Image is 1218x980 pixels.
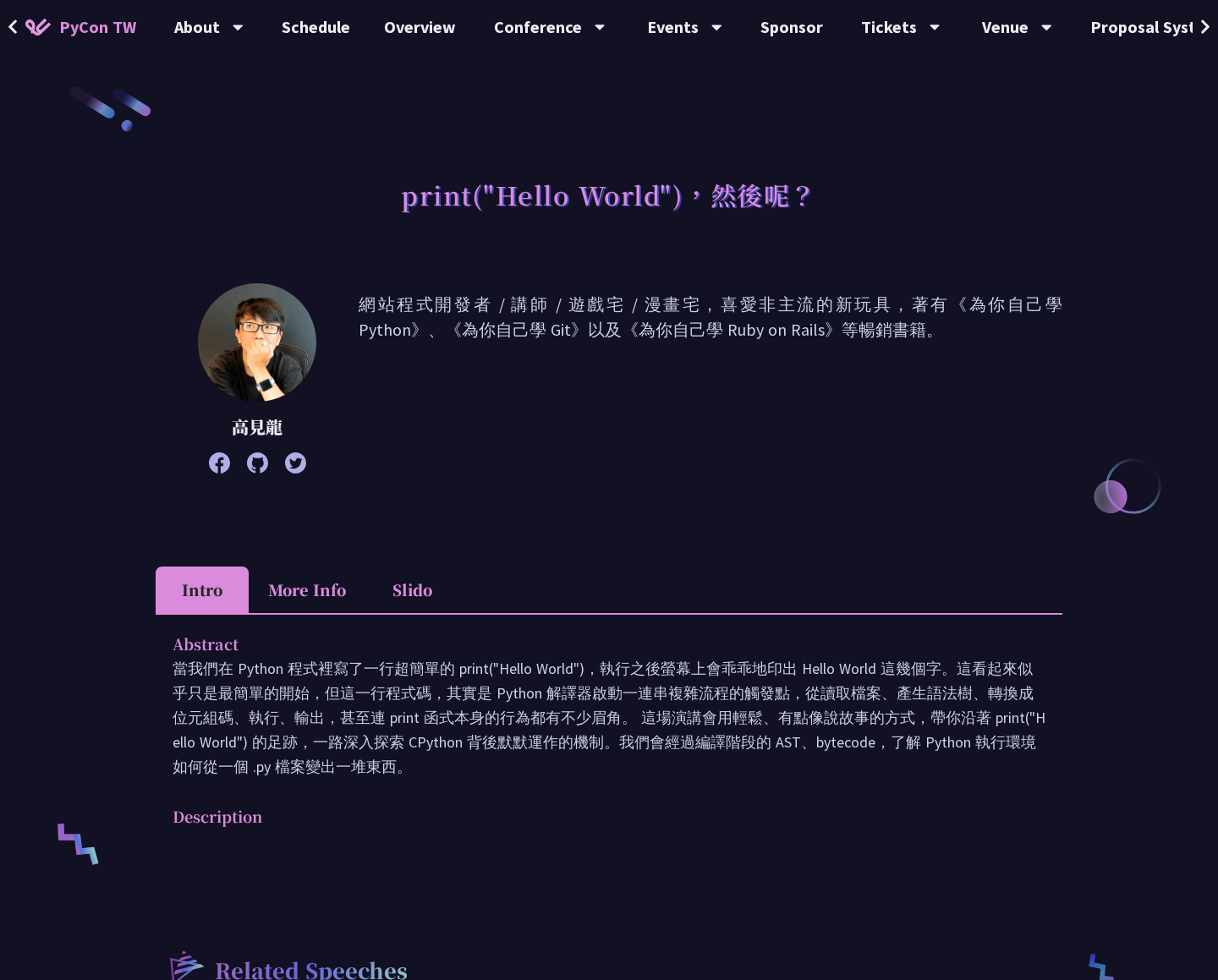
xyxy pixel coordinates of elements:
[359,292,1062,465] p: 網站程式開發者 / 講師 / 遊戲宅 / 漫畫宅，喜愛非主流的新玩具，著有《為你自己學 Python》、《為你自己學 Git》以及《為你自己學 Ruby on Rails》等暢銷書籍。
[25,19,51,36] img: Home icon of PyCon TW 2025
[8,6,153,48] a: PyCon TW
[401,169,817,220] h1: print("Hello World")，然後呢？
[173,632,1012,656] p: Abstract
[198,414,316,440] p: 高見龍
[59,14,136,40] span: PyCon TW
[198,283,316,402] img: 高見龍
[156,567,249,613] li: Intro
[365,567,458,613] li: Slido
[249,567,365,613] li: More Info
[173,656,1045,779] p: 當我們在 Python 程式裡寫了一行超簡單的 print("Hello World")，執行之後螢幕上會乖乖地印出 Hello World 這幾個字。這看起來似乎只是最簡單的開始，但這一行程式...
[173,804,1012,829] p: Description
